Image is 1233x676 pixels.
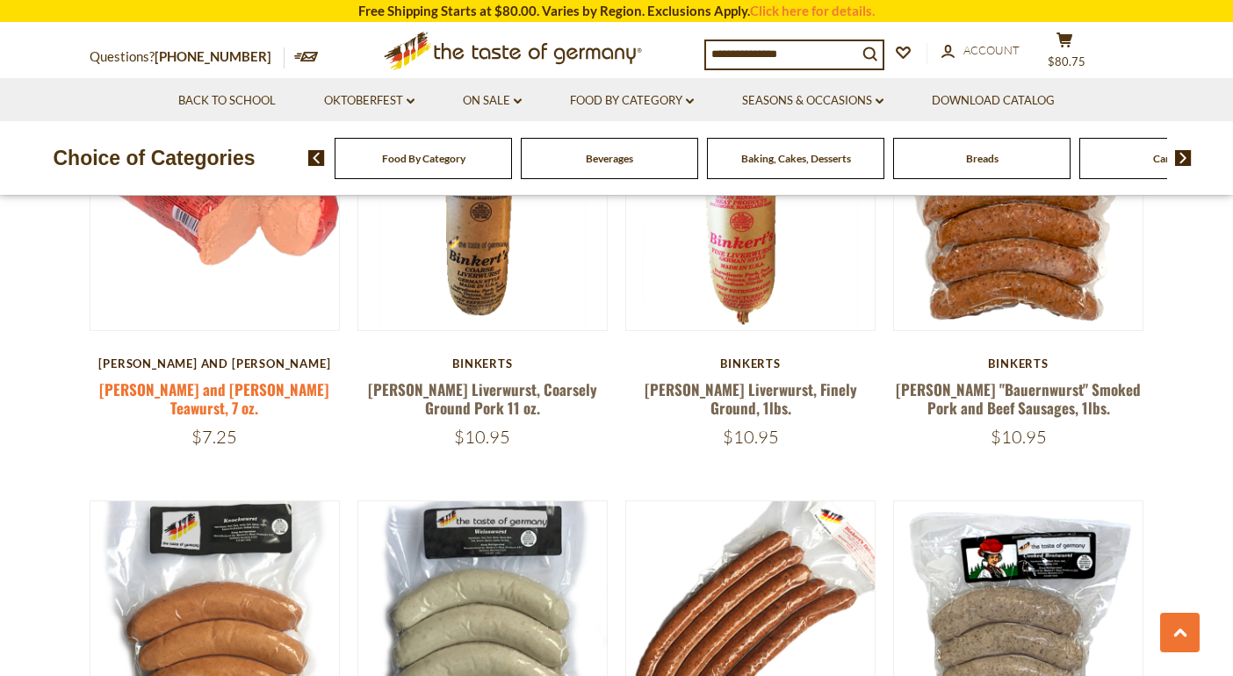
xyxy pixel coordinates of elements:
[570,91,694,111] a: Food By Category
[894,83,1143,331] img: Binkert
[324,91,415,111] a: Oktoberfest
[1038,32,1091,76] button: $80.75
[454,426,510,448] span: $10.95
[963,43,1020,57] span: Account
[586,152,633,165] a: Beverages
[991,426,1047,448] span: $10.95
[90,356,340,370] div: [PERSON_NAME] and [PERSON_NAME]
[99,378,329,419] a: [PERSON_NAME] and [PERSON_NAME] Teawurst, 7 oz.
[750,3,875,18] a: Click here for details.
[1175,150,1192,166] img: next arrow
[90,46,285,68] p: Questions?
[178,91,276,111] a: Back to School
[358,83,607,331] img: Binkert
[941,41,1020,61] a: Account
[1048,54,1085,68] span: $80.75
[1153,152,1183,165] a: Candy
[932,91,1055,111] a: Download Catalog
[90,83,339,331] img: Schaller and Weber Teawurst, 7 oz.
[368,378,597,419] a: [PERSON_NAME] Liverwurst, Coarsely Ground Pork 11 oz.
[463,91,522,111] a: On Sale
[155,48,271,64] a: [PHONE_NUMBER]
[308,150,325,166] img: previous arrow
[741,152,851,165] a: Baking, Cakes, Desserts
[382,152,465,165] a: Food By Category
[626,83,875,331] img: Binkert
[645,378,857,419] a: [PERSON_NAME] Liverwurst, Finely Ground, 1lbs.
[625,356,876,370] div: Binkerts
[742,91,883,111] a: Seasons & Occasions
[357,356,608,370] div: Binkerts
[896,378,1141,419] a: [PERSON_NAME] "Bauernwurst" Smoked Pork and Beef Sausages, 1lbs.
[191,426,237,448] span: $7.25
[893,356,1143,370] div: Binkerts
[966,152,999,165] a: Breads
[723,426,779,448] span: $10.95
